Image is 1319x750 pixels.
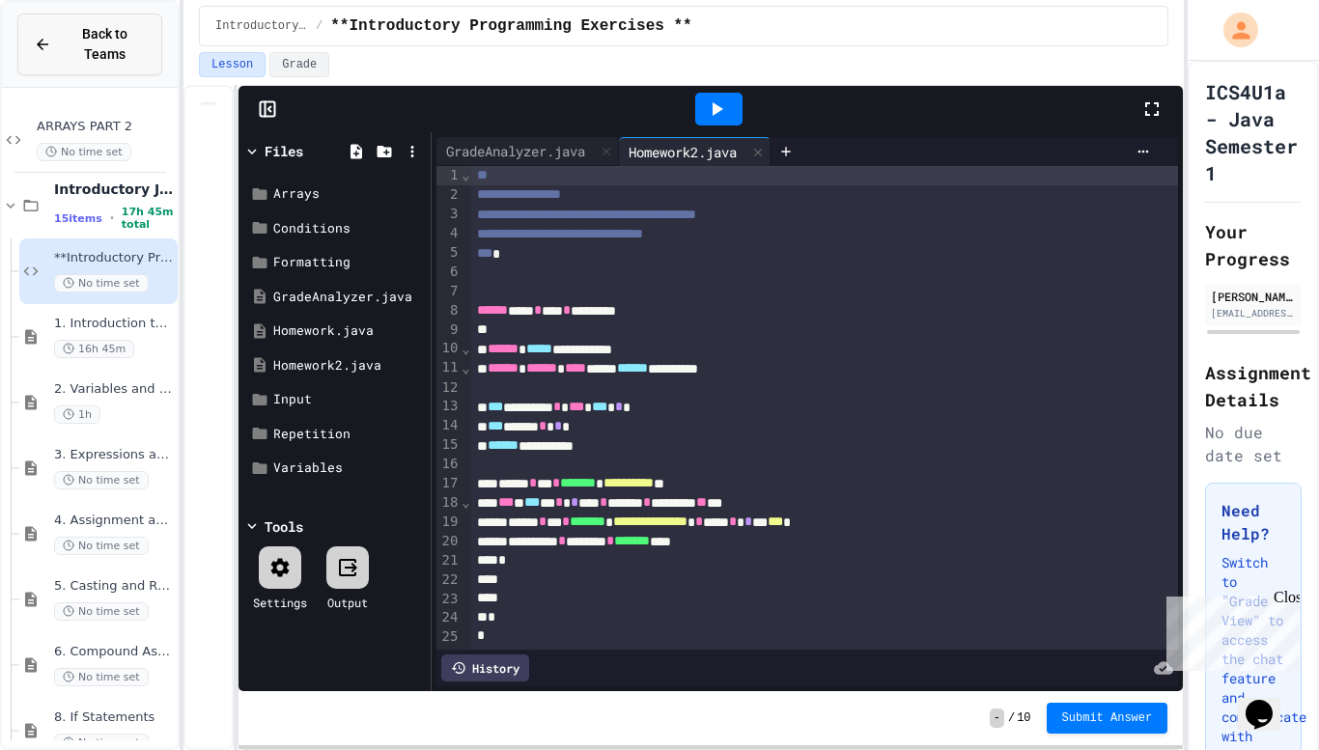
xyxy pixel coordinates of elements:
[436,378,461,398] div: 12
[54,644,174,660] span: 6. Compound Assignment Operators
[1008,710,1015,726] span: /
[436,141,595,161] div: GradeAnalyzer.java
[436,185,461,205] div: 2
[436,320,461,340] div: 9
[436,627,461,647] div: 25
[619,137,771,166] div: Homework2.java
[436,608,461,627] div: 24
[63,24,146,65] span: Back to Teams
[990,708,1004,728] span: -
[37,119,174,135] span: ARRAYS PART 2
[54,212,102,225] span: 15 items
[269,52,329,77] button: Grade
[122,206,174,231] span: 17h 45m total
[436,570,461,590] div: 22
[461,341,470,356] span: Fold line
[1062,710,1153,726] span: Submit Answer
[265,516,303,537] div: Tools
[54,537,149,555] span: No time set
[1238,673,1300,731] iframe: chat widget
[1205,421,1302,467] div: No due date set
[54,250,174,266] span: **Introductory Programming Exercises **
[1211,306,1296,320] div: [EMAIL_ADDRESS][DOMAIN_NAME]
[441,654,529,681] div: History
[273,184,424,204] div: Arrays
[1205,78,1302,186] h1: ICS4U1a - Java Semester 1
[110,210,114,226] span: •
[436,416,461,435] div: 14
[436,224,461,243] div: 4
[273,390,424,409] div: Input
[8,8,133,123] div: Chat with us now!Close
[54,513,174,529] span: 4. Assignment and Input
[461,360,470,375] span: Fold line
[436,513,461,532] div: 19
[1203,8,1263,52] div: My Account
[461,494,470,510] span: Fold line
[1159,589,1300,671] iframe: chat widget
[215,18,308,34] span: Introductory Java Concepts
[273,288,424,307] div: GradeAnalyzer.java
[273,219,424,238] div: Conditions
[199,52,266,77] button: Lesson
[273,356,424,375] div: Homework2.java
[54,340,134,358] span: 16h 45m
[1205,359,1302,413] h2: Assignment Details
[436,532,461,551] div: 20
[37,143,131,161] span: No time set
[54,316,174,332] span: 1. Introduction to Algorithms, Programming, and Compilers
[436,590,461,609] div: 23
[436,137,619,166] div: GradeAnalyzer.java
[1221,499,1285,545] h3: Need Help?
[273,253,424,272] div: Formatting
[54,181,174,198] span: Introductory Java Concepts
[1211,288,1296,305] div: [PERSON_NAME]
[54,602,149,621] span: No time set
[316,18,323,34] span: /
[436,205,461,224] div: 3
[273,321,424,341] div: Homework.java
[54,405,100,424] span: 1h
[436,263,461,282] div: 6
[436,339,461,358] div: 10
[436,282,461,301] div: 7
[436,243,461,263] div: 5
[619,142,746,162] div: Homework2.java
[265,141,303,161] div: Files
[54,668,149,686] span: No time set
[436,551,461,570] div: 21
[1205,218,1302,272] h2: Your Progress
[54,447,174,463] span: 3. Expressions and Output
[253,594,307,611] div: Settings
[1047,703,1168,734] button: Submit Answer
[436,493,461,513] div: 18
[436,358,461,377] div: 11
[436,455,461,474] div: 16
[273,458,424,478] div: Variables
[54,709,174,726] span: 8. If Statements
[436,301,461,320] div: 8
[436,435,461,455] div: 15
[436,397,461,416] div: 13
[54,381,174,398] span: 2. Variables and Data Types
[330,14,691,38] span: **Introductory Programming Exercises **
[461,167,470,182] span: Fold line
[54,274,149,292] span: No time set
[273,425,424,444] div: Repetition
[436,166,461,185] div: 1
[436,474,461,493] div: 17
[54,578,174,595] span: 5. Casting and Ranges of Values
[54,471,149,489] span: No time set
[1017,710,1030,726] span: 10
[327,594,368,611] div: Output
[17,14,162,75] button: Back to Teams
